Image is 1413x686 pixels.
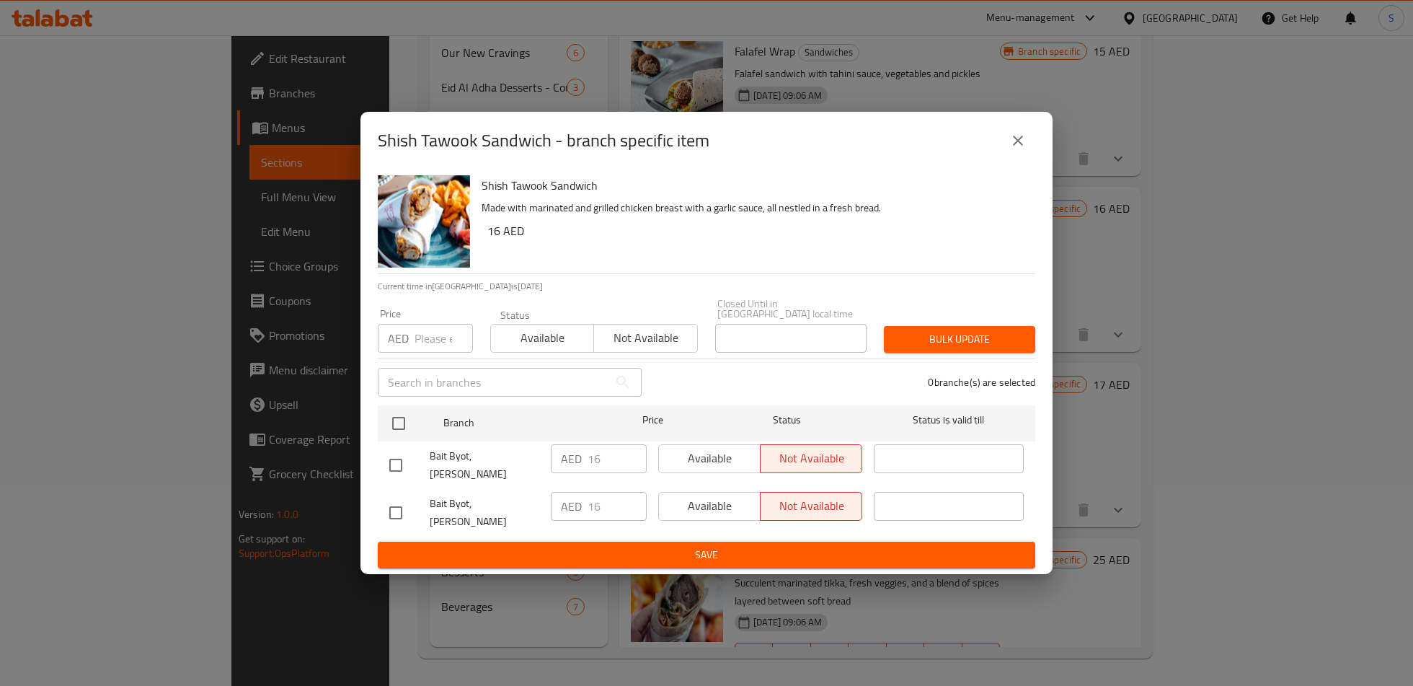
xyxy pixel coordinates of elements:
input: Search in branches [378,368,608,397]
input: Please enter price [588,444,647,473]
img: Shish Tawook Sandwich [378,175,470,268]
input: Please enter price [588,492,647,521]
p: AED [561,450,582,467]
p: Made with marinated and grilled chicken breast with a garlic sauce, all nestled in a fresh bread. [482,199,1024,217]
button: close [1001,123,1035,158]
span: Not available [600,327,691,348]
span: Bait Byot, [PERSON_NAME] [430,447,539,483]
span: Status [712,411,862,429]
input: Please enter price [415,324,473,353]
span: Bait Byot, [PERSON_NAME] [430,495,539,531]
h2: Shish Tawook Sandwich - branch specific item [378,129,709,152]
p: Current time in [GEOGRAPHIC_DATA] is [DATE] [378,280,1035,293]
h6: Shish Tawook Sandwich [482,175,1024,195]
span: Available [497,327,588,348]
p: AED [388,330,409,347]
span: Branch [443,414,593,432]
button: Save [378,542,1035,568]
p: AED [561,498,582,515]
span: Bulk update [895,330,1024,348]
p: 0 branche(s) are selected [928,375,1035,390]
span: Save [389,546,1024,564]
span: Status is valid till [874,411,1024,429]
button: Bulk update [884,326,1035,353]
button: Not available [593,324,697,353]
h6: 16 AED [487,221,1024,241]
button: Available [490,324,594,353]
span: Price [605,411,701,429]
